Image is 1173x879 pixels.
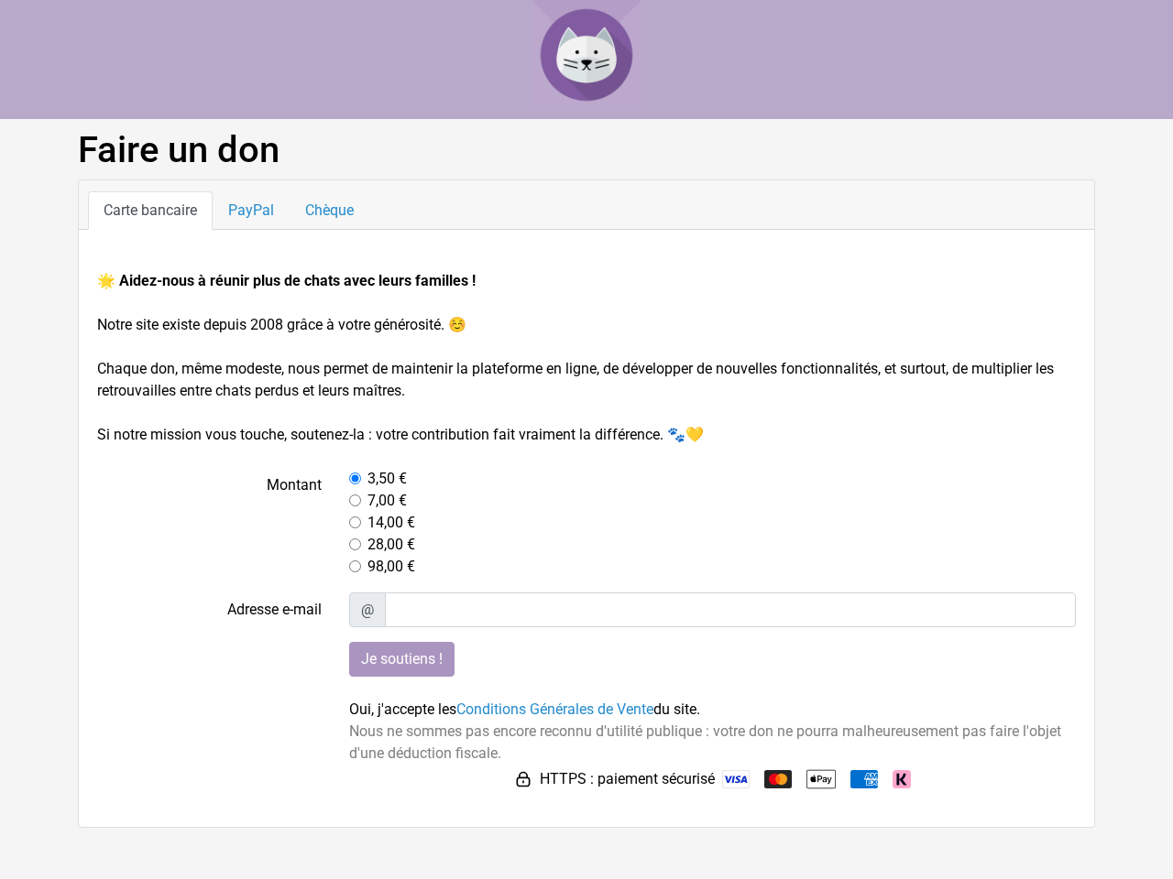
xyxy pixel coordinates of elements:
a: Carte bancaire [88,191,213,230]
label: 7,00 € [367,490,407,512]
span: Nous ne sommes pas encore reconnu d'utilité publique : votre don ne pourra malheureusement pas fa... [349,722,1061,762]
img: Visa [722,770,750,788]
img: American Express [850,770,878,788]
a: PayPal [213,191,290,230]
a: Chèque [290,191,369,230]
span: Oui, j'accepte les du site. [349,700,700,718]
input: Je soutiens ! [349,642,455,677]
label: Adresse e-mail [83,592,335,627]
strong: 🌟 Aidez-nous à réunir plus de chats avec leurs familles ! [97,272,476,289]
label: 14,00 € [367,512,415,534]
h1: Faire un don [78,128,1095,172]
img: Mastercard [764,770,792,788]
img: HTTPS : paiement sécurisé [514,770,532,788]
img: Apple Pay [806,765,836,794]
img: Klarna [893,770,911,788]
label: Montant [83,468,335,578]
a: Conditions Générales de Vente [456,700,653,718]
label: 3,50 € [367,468,407,490]
span: HTTPS : paiement sécurisé [540,768,715,790]
form: Notre site existe depuis 2008 grâce à votre générosité. ☺️ Chaque don, même modeste, nous permet ... [97,270,1076,794]
span: @ [349,592,386,627]
label: 28,00 € [367,534,415,556]
label: 98,00 € [367,556,415,578]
